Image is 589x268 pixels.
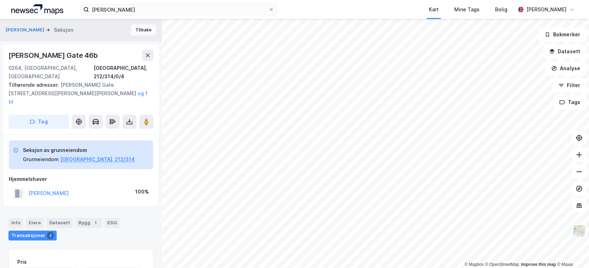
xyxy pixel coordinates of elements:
[26,218,44,228] div: Eiere
[46,218,73,228] div: Datasett
[47,232,54,239] div: 2
[23,155,59,164] div: Grunneiendom
[543,44,586,59] button: Datasett
[521,262,556,267] a: Improve this map
[76,218,102,228] div: Bygg
[8,50,99,61] div: [PERSON_NAME] Gate 46b
[92,219,99,226] div: 1
[104,218,120,228] div: ESG
[8,82,61,88] span: Tilhørende adresser:
[539,28,586,42] button: Bokmerker
[8,64,94,81] div: 0264, [GEOGRAPHIC_DATA], [GEOGRAPHIC_DATA]
[135,188,149,196] div: 100%
[8,81,148,106] div: [PERSON_NAME] Gate [STREET_ADDRESS][PERSON_NAME][PERSON_NAME]
[552,78,586,92] button: Filter
[554,234,589,268] iframe: Chat Widget
[9,175,153,183] div: Hjemmelshaver
[8,115,69,129] button: Tag
[6,26,46,33] button: [PERSON_NAME]
[429,5,439,14] div: Kart
[572,224,586,238] img: Z
[526,5,566,14] div: [PERSON_NAME]
[495,5,507,14] div: Bolig
[8,231,57,240] div: Transaksjoner
[23,146,135,154] div: Seksjon av grunneiendom
[17,258,27,266] div: Pris
[464,262,484,267] a: Mapbox
[131,24,156,36] button: Tilbake
[553,95,586,109] button: Tags
[11,4,63,15] img: logo.a4113a55bc3d86da70a041830d287a7e.svg
[89,4,268,15] input: Søk på adresse, matrikkel, gårdeiere, leietakere eller personer
[60,155,135,164] button: [GEOGRAPHIC_DATA], 212/314
[454,5,480,14] div: Mine Tags
[94,64,153,81] div: [GEOGRAPHIC_DATA], 212/314/0/4
[54,26,73,34] div: Seksjon
[545,61,586,75] button: Analyse
[485,262,519,267] a: OpenStreetMap
[8,218,23,228] div: Info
